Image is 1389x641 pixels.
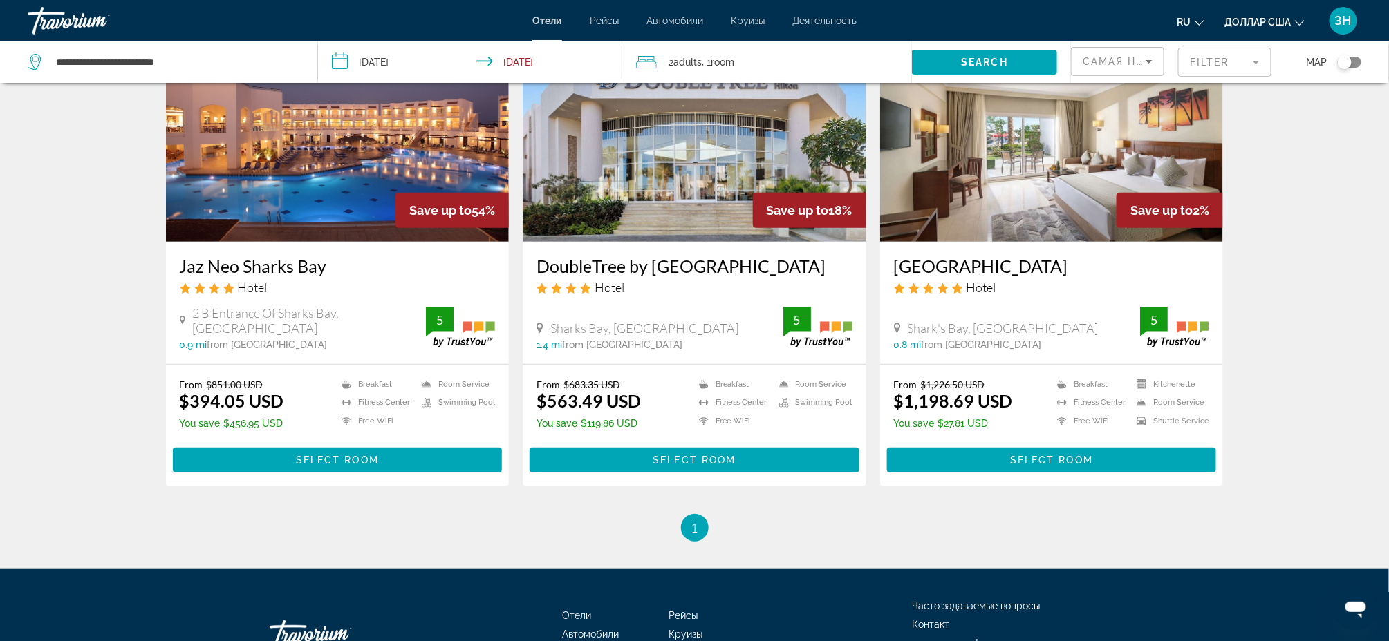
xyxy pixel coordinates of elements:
span: Sharks Bay, [GEOGRAPHIC_DATA] [550,320,738,336]
a: DoubleTree by [GEOGRAPHIC_DATA] [537,256,852,276]
li: Room Service [772,379,852,390]
li: Breakfast [1050,379,1130,390]
img: trustyou-badge.svg [783,307,852,347]
a: Автомобили [646,15,703,26]
a: Рейсы [669,610,698,621]
a: Отели [532,15,562,26]
span: From [180,379,203,390]
font: ЗН [1335,13,1352,28]
li: Breakfast [692,379,772,390]
del: $1,226.50 USD [921,379,985,390]
span: from [GEOGRAPHIC_DATA] [922,339,1042,350]
div: 18% [753,193,866,228]
li: Room Service [415,379,495,390]
li: Breakfast [335,379,415,390]
a: Травориум [28,3,166,39]
a: Jaz Neo Sharks Bay [180,256,496,276]
span: You save [894,418,935,429]
a: Select Room [887,450,1217,466]
a: Автомобили [562,629,619,640]
a: Круизы [731,15,765,26]
font: ru [1177,17,1191,28]
img: Hotel image [880,21,1224,242]
a: Часто задаваемые вопросы [913,600,1041,611]
button: Select Room [530,448,859,472]
span: Select Room [296,455,379,466]
a: Select Room [530,450,859,466]
del: $683.35 USD [563,379,620,390]
span: Room [711,57,735,68]
a: Деятельность [792,15,857,26]
a: Hotel image [523,21,866,242]
a: [GEOGRAPHIC_DATA] [894,256,1210,276]
span: 0.8 mi [894,339,922,350]
img: trustyou-badge.svg [426,307,495,347]
span: Save up to [767,203,829,218]
div: 2% [1117,193,1223,228]
span: from [GEOGRAPHIC_DATA] [207,339,328,350]
img: Hotel image [166,21,510,242]
span: Adults [674,57,702,68]
span: Hotel [238,280,268,295]
p: $456.95 USD [180,418,284,429]
a: Отели [562,610,591,621]
span: Самая низкая цена [1083,56,1211,67]
span: You save [537,418,577,429]
button: Filter [1178,47,1271,77]
li: Free WiFi [692,415,772,427]
ins: $394.05 USD [180,390,284,411]
div: 4 star Hotel [180,280,496,295]
button: Изменить язык [1177,12,1204,32]
button: Изменить валюту [1225,12,1305,32]
span: From [894,379,917,390]
button: Travelers: 2 adults, 0 children [622,41,913,83]
a: Контакт [913,619,950,630]
a: Рейсы [590,15,619,26]
div: 4 star Hotel [537,280,852,295]
div: 5 [783,312,811,328]
li: Swimming Pool [415,397,495,409]
font: доллар США [1225,17,1292,28]
button: Search [912,50,1057,75]
button: Меню пользователя [1325,6,1361,35]
span: 0.9 mi [180,339,207,350]
span: 1.4 mi [537,339,562,350]
span: Select Room [1010,455,1093,466]
li: Free WiFi [335,415,415,427]
li: Fitness Center [692,397,772,409]
span: Hotel [595,280,624,295]
span: Save up to [409,203,472,218]
ins: $1,198.69 USD [894,390,1013,411]
li: Fitness Center [335,397,415,409]
span: , 1 [702,52,735,72]
span: You save [180,418,221,429]
div: 5 [426,312,454,328]
button: Select Room [173,448,503,472]
img: trustyou-badge.svg [1140,307,1209,347]
li: Fitness Center [1050,397,1130,409]
mat-select: Sort by [1083,53,1153,70]
p: $27.81 USD [894,418,1013,429]
iframe: Кнопка запуска окна обмена сообщениями [1334,586,1378,630]
span: Hotel [967,280,996,295]
li: Kitchenette [1130,379,1209,390]
span: Map [1307,52,1327,72]
span: Save up to [1130,203,1193,218]
a: Круизы [669,629,702,640]
span: 1 [691,520,698,535]
span: from [GEOGRAPHIC_DATA] [562,339,682,350]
